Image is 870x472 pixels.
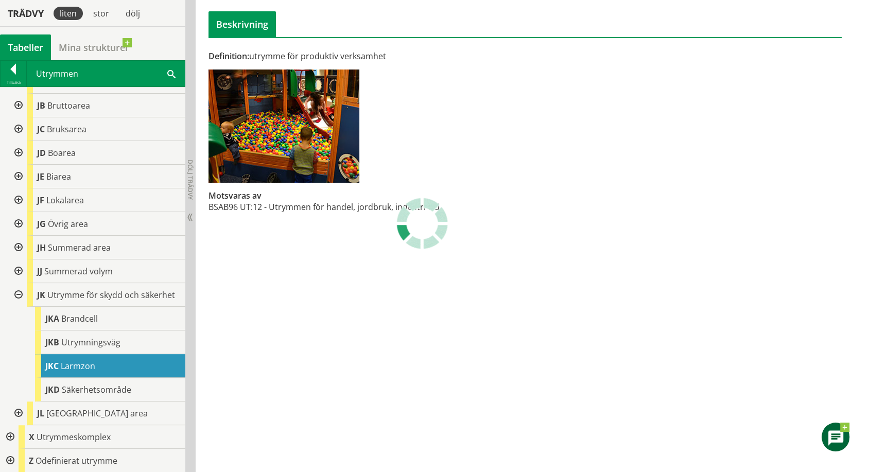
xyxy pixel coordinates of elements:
[8,188,185,212] div: Gå till informationssidan för CoClass Studio
[8,165,185,188] div: Gå till informationssidan för CoClass Studio
[37,266,42,277] span: JJ
[208,50,249,62] span: Definition:
[8,283,185,401] div: Gå till informationssidan för CoClass Studio
[37,147,46,159] span: JD
[8,94,185,117] div: Gå till informationssidan för CoClass Studio
[8,401,185,425] div: Gå till informationssidan för CoClass Studio
[61,313,98,324] span: Brandcell
[8,212,185,236] div: Gå till informationssidan för CoClass Studio
[396,198,448,249] img: Laddar
[45,384,60,395] span: JKD
[8,141,185,165] div: Gå till informationssidan för CoClass Studio
[208,190,262,201] span: Motsvaras av
[208,69,359,183] img: b-utrymme-for-mansklig-aktivitet.jpg
[37,171,44,182] span: JE
[16,354,185,378] div: Gå till informationssidan för CoClass Studio
[27,61,185,86] div: Utrymmen
[16,330,185,354] div: Gå till informationssidan för CoClass Studio
[37,431,111,443] span: Utrymmeskomplex
[29,431,34,443] span: X
[16,378,185,401] div: Gå till informationssidan för CoClass Studio
[1,78,26,86] div: Tillbaka
[48,218,88,230] span: Övrig area
[48,242,111,253] span: Summerad area
[37,195,44,206] span: JF
[208,201,253,213] td: BSAB96 UT:
[61,337,120,348] span: Utrymningsväg
[37,289,45,301] span: JK
[167,68,176,79] span: Sök i tabellen
[46,408,148,419] span: [GEOGRAPHIC_DATA] area
[37,218,46,230] span: JG
[44,266,113,277] span: Summerad volym
[62,384,131,395] span: Säkerhetsområde
[29,455,33,466] span: Z
[37,100,45,111] span: JB
[51,34,137,60] a: Mina strukturer
[8,117,185,141] div: Gå till informationssidan för CoClass Studio
[8,259,185,283] div: Gå till informationssidan för CoClass Studio
[47,100,90,111] span: Bruttoarea
[253,201,440,213] td: 12 - Utrymmen för handel, jordbruk, industri e d
[8,236,185,259] div: Gå till informationssidan för CoClass Studio
[45,360,59,372] span: JKC
[46,171,71,182] span: Biarea
[54,7,83,20] div: liten
[119,7,146,20] div: dölj
[47,289,175,301] span: Utrymme för skydd och säkerhet
[208,11,276,37] div: Beskrivning
[45,337,59,348] span: JKB
[16,307,185,330] div: Gå till informationssidan för CoClass Studio
[186,160,195,200] span: Dölj trädvy
[37,242,46,253] span: JH
[36,455,117,466] span: Odefinierat utrymme
[47,124,86,135] span: Bruksarea
[208,50,625,62] div: utrymme för produktiv verksamhet
[37,408,44,419] span: JL
[2,8,49,19] div: Trädvy
[48,147,76,159] span: Boarea
[61,360,95,372] span: Larmzon
[87,7,115,20] div: stor
[45,313,59,324] span: JKA
[46,195,84,206] span: Lokalarea
[37,124,45,135] span: JC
